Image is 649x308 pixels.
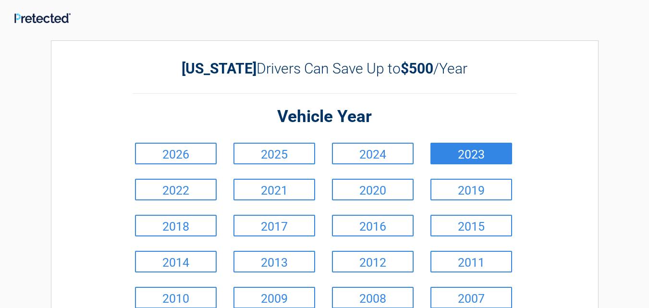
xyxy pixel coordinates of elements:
[133,106,517,128] h2: Vehicle Year
[430,179,512,200] a: 2019
[135,179,217,200] a: 2022
[14,13,71,23] img: Main Logo
[430,215,512,236] a: 2015
[233,179,315,200] a: 2021
[401,60,433,77] b: $500
[233,215,315,236] a: 2017
[332,143,414,164] a: 2024
[133,60,517,77] h2: Drivers Can Save Up to /Year
[135,143,217,164] a: 2026
[135,251,217,272] a: 2014
[430,143,512,164] a: 2023
[233,143,315,164] a: 2025
[135,215,217,236] a: 2018
[182,60,257,77] b: [US_STATE]
[233,251,315,272] a: 2013
[332,179,414,200] a: 2020
[332,215,414,236] a: 2016
[430,251,512,272] a: 2011
[332,251,414,272] a: 2012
